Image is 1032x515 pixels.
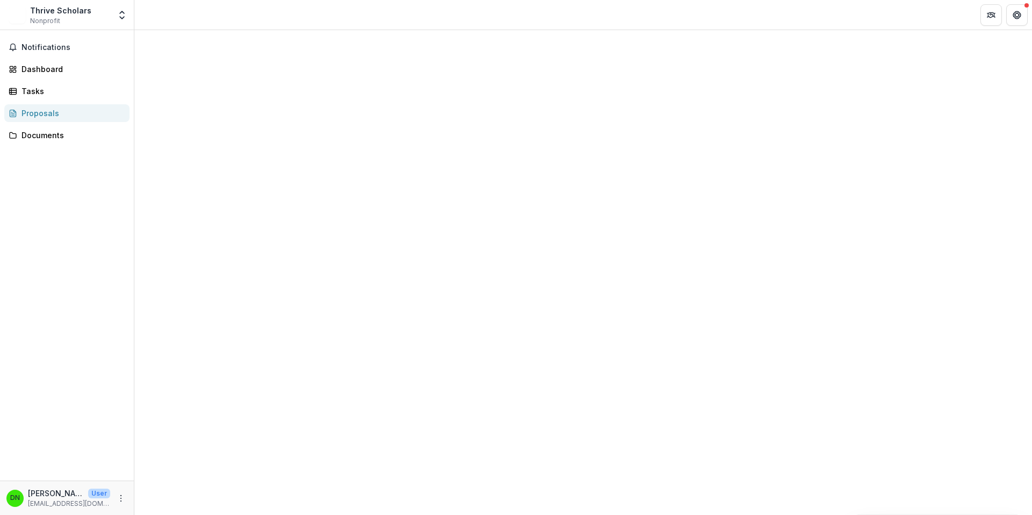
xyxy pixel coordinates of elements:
span: Notifications [21,43,125,52]
a: Dashboard [4,60,130,78]
p: User [88,489,110,498]
div: Documents [21,130,121,141]
button: Notifications [4,39,130,56]
button: More [114,492,127,505]
button: Partners [980,4,1002,26]
p: [EMAIL_ADDRESS][DOMAIN_NAME] [28,499,110,509]
div: Proposals [21,108,121,119]
button: Open entity switcher [114,4,130,26]
button: Get Help [1006,4,1028,26]
a: Documents [4,126,130,144]
p: [PERSON_NAME] [28,488,84,499]
a: Proposals [4,104,130,122]
div: Dashboard [21,63,121,75]
div: Tasks [21,85,121,97]
a: Tasks [4,82,130,100]
div: Thrive Scholars [30,5,91,16]
span: Nonprofit [30,16,60,26]
div: Daniel Navisky [10,495,20,502]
